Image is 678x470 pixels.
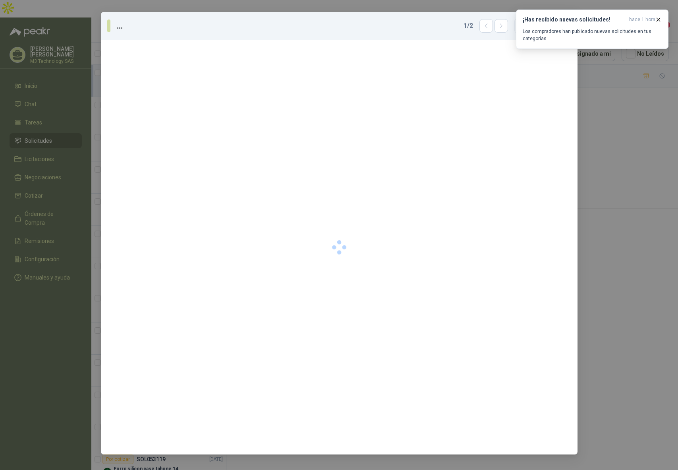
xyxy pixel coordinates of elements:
[464,21,473,31] span: 1 / 2
[514,18,558,33] button: Descargar
[523,28,662,42] p: Los compradores han publicado nuevas solicitudes en tus categorías.
[523,16,626,23] h3: ¡Has recibido nuevas solicitudes!
[629,16,655,23] span: hace 1 hora
[116,20,126,32] h3: ...
[516,10,668,49] button: ¡Has recibido nuevas solicitudes!hace 1 hora Los compradores han publicado nuevas solicitudes en ...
